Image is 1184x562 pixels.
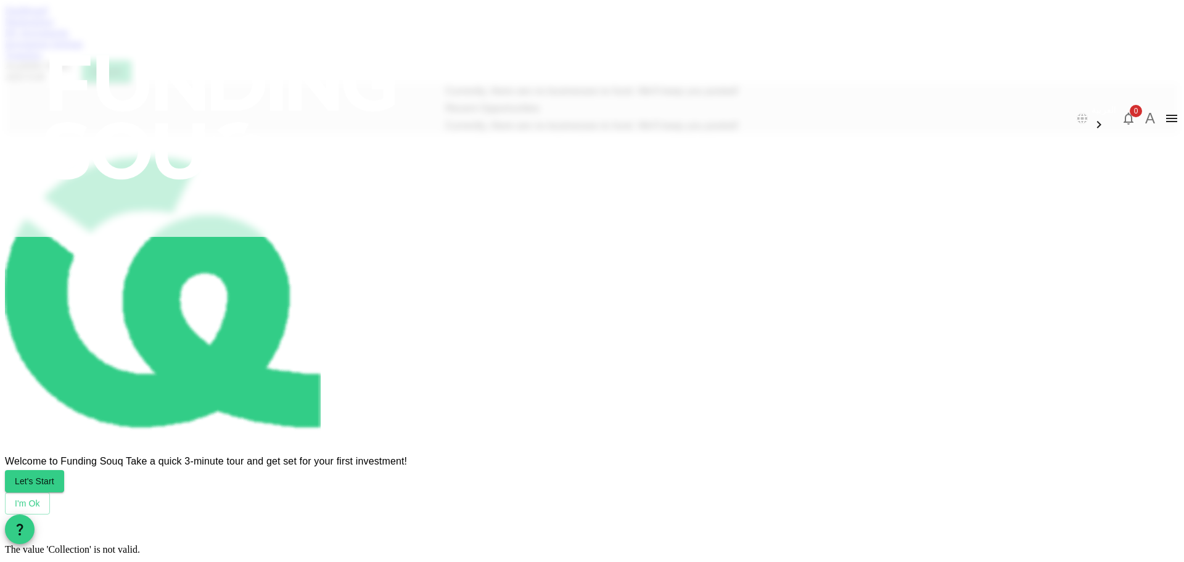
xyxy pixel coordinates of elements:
[123,456,408,466] span: Take a quick 3-minute tour and get set for your first investment!
[5,514,35,544] button: question
[5,456,123,466] span: Welcome to Funding Souq
[1116,106,1141,131] button: 0
[1141,109,1159,128] button: A
[5,544,1179,555] div: The value 'Collection' is not valid.
[5,134,321,450] img: fav-icon
[1130,105,1142,117] span: 0
[1091,105,1116,115] span: العربية
[5,492,50,514] button: I'm Ok
[5,470,64,492] button: Let's Start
